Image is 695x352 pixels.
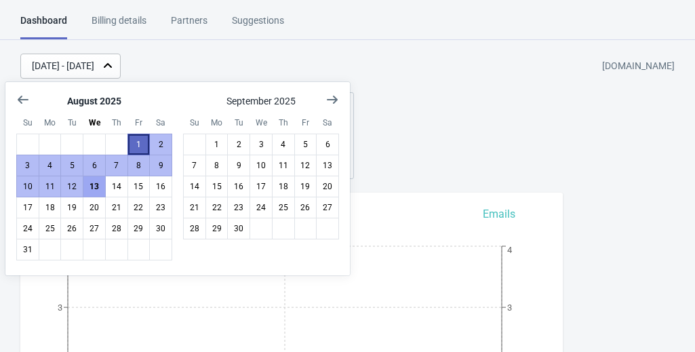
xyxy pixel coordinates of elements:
[83,197,106,218] button: August 20 2025
[127,155,151,176] button: August 8 2025
[149,111,172,134] div: Saturday
[20,14,67,39] div: Dashboard
[205,197,229,218] button: September 22 2025
[39,197,62,218] button: August 18 2025
[127,176,151,197] button: August 15 2025
[105,197,128,218] button: August 21 2025
[294,176,317,197] button: September 19 2025
[32,59,94,73] div: [DATE] - [DATE]
[227,176,250,197] button: September 16 2025
[316,155,339,176] button: September 13 2025
[149,155,172,176] button: August 9 2025
[16,155,39,176] button: August 3 2025
[149,134,172,155] button: August 2 2025
[60,218,83,239] button: August 26 2025
[227,155,250,176] button: September 9 2025
[250,197,273,218] button: September 24 2025
[105,176,128,197] button: August 14 2025
[294,111,317,134] div: Friday
[83,111,106,134] div: Wednesday
[294,197,317,218] button: September 26 2025
[127,111,151,134] div: Friday
[250,134,273,155] button: September 3 2025
[92,14,146,37] div: Billing details
[272,155,295,176] button: September 11 2025
[227,218,250,239] button: September 30 2025
[183,111,206,134] div: Sunday
[316,176,339,197] button: September 20 2025
[272,176,295,197] button: September 18 2025
[83,176,106,197] button: Today August 13 2025
[105,111,128,134] div: Thursday
[39,111,62,134] div: Monday
[183,176,206,197] button: September 14 2025
[16,176,39,197] button: August 10 2025
[16,197,39,218] button: August 17 2025
[149,176,172,197] button: August 16 2025
[250,111,273,134] div: Wednesday
[183,218,206,239] button: September 28 2025
[171,14,207,37] div: Partners
[316,134,339,155] button: September 6 2025
[60,111,83,134] div: Tuesday
[250,155,273,176] button: September 10 2025
[127,134,151,155] button: August 1 2025
[232,14,284,37] div: Suggestions
[60,176,83,197] button: August 12 2025
[105,155,128,176] button: August 7 2025
[16,239,39,260] button: August 31 2025
[272,134,295,155] button: September 4 2025
[294,155,317,176] button: September 12 2025
[149,197,172,218] button: August 23 2025
[227,111,250,134] div: Tuesday
[205,155,229,176] button: September 8 2025
[149,218,172,239] button: August 30 2025
[105,218,128,239] button: August 28 2025
[227,134,250,155] button: September 2 2025
[39,218,62,239] button: August 25 2025
[316,197,339,218] button: September 27 2025
[507,245,513,255] tspan: 4
[205,218,229,239] button: September 29 2025
[60,197,83,218] button: August 19 2025
[320,87,344,112] button: Show next month, October 2025
[250,176,273,197] button: September 17 2025
[39,176,62,197] button: August 11 2025
[205,176,229,197] button: September 15 2025
[39,155,62,176] button: August 4 2025
[316,111,339,134] div: Saturday
[127,218,151,239] button: August 29 2025
[183,197,206,218] button: September 21 2025
[127,197,151,218] button: August 22 2025
[205,111,229,134] div: Monday
[602,54,675,79] div: [DOMAIN_NAME]
[58,302,62,313] tspan: 3
[83,218,106,239] button: August 27 2025
[272,111,295,134] div: Thursday
[16,218,39,239] button: August 24 2025
[205,134,229,155] button: September 1 2025
[294,134,317,155] button: September 5 2025
[11,87,35,112] button: Show previous month, July 2025
[507,302,512,313] tspan: 3
[183,155,206,176] button: September 7 2025
[83,155,106,176] button: August 6 2025
[16,111,39,134] div: Sunday
[60,155,83,176] button: August 5 2025
[227,197,250,218] button: September 23 2025
[272,197,295,218] button: September 25 2025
